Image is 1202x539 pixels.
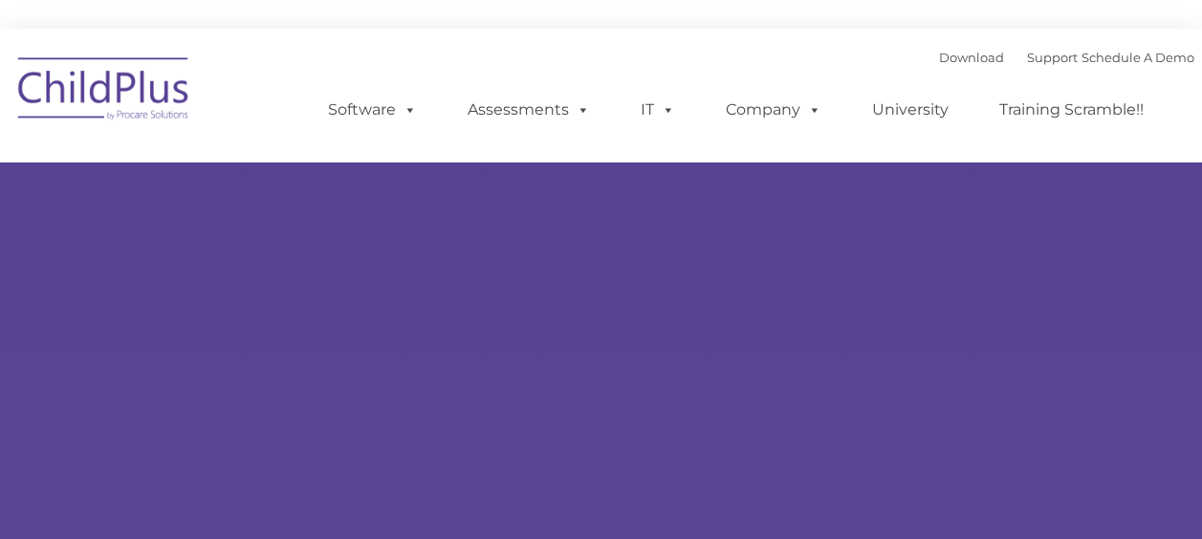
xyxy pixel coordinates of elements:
a: Download [939,50,1004,65]
a: University [853,91,968,129]
a: Company [707,91,841,129]
a: Support [1027,50,1078,65]
a: Software [309,91,436,129]
a: Schedule A Demo [1082,50,1194,65]
a: Assessments [448,91,609,129]
a: IT [622,91,694,129]
font: | [939,50,1194,65]
a: Training Scramble!! [980,91,1163,129]
img: ChildPlus by Procare Solutions [9,44,200,140]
